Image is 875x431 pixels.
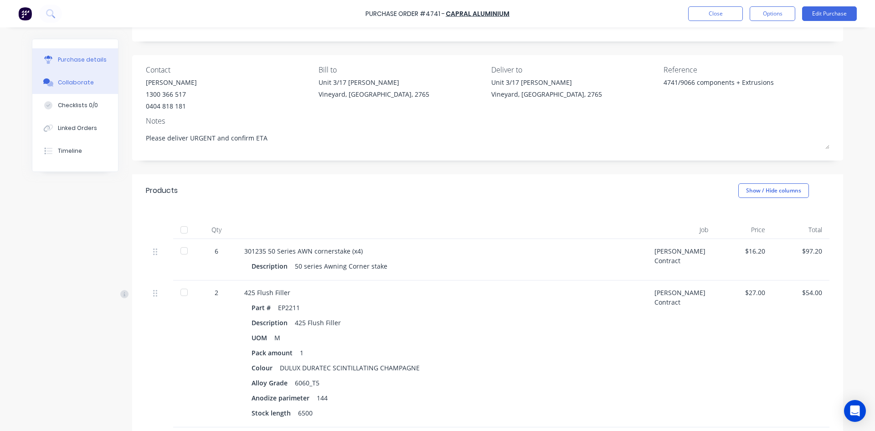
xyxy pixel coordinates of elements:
[647,239,715,280] div: [PERSON_NAME] Contract
[196,221,237,239] div: Qty
[844,400,866,422] div: Open Intercom Messenger
[146,64,312,75] div: Contact
[298,406,313,420] div: 6500
[244,288,640,297] div: 425 Flush Filler
[280,361,420,374] div: DULUX DURATEC SCINTILLATING CHAMPAGNE
[780,246,822,256] div: $97.20
[647,280,715,427] div: [PERSON_NAME] Contract
[688,6,743,21] button: Close
[146,89,197,99] div: 1300 366 517
[295,260,387,273] div: 50 series Awning Corner stake
[146,129,829,149] textarea: Please deliver URGENT and confirm ETA
[252,376,295,389] div: Alloy Grade
[58,101,98,109] div: Checklists 0/0
[319,89,429,99] div: Vineyard, [GEOGRAPHIC_DATA], 2765
[780,288,822,297] div: $54.00
[317,391,328,405] div: 144
[58,78,94,87] div: Collaborate
[723,288,765,297] div: $27.00
[278,301,300,314] div: EP2211
[491,89,602,99] div: Vineyard, [GEOGRAPHIC_DATA], 2765
[252,301,278,314] div: Part #
[802,6,857,21] button: Edit Purchase
[146,101,197,111] div: 0404 818 181
[295,376,319,389] div: 6060_T5
[647,221,715,239] div: Job
[58,124,97,132] div: Linked Orders
[750,6,795,21] button: Options
[295,316,341,329] div: 425 Flush Filler
[664,78,777,98] textarea: 4741/9066 components + Extrusions
[319,64,484,75] div: Bill to
[252,346,300,359] div: Pack amount
[18,7,32,21] img: Factory
[772,221,829,239] div: Total
[146,185,178,196] div: Products
[203,288,230,297] div: 2
[738,183,809,198] button: Show / Hide columns
[664,64,829,75] div: Reference
[58,147,82,155] div: Timeline
[715,221,772,239] div: Price
[203,246,230,256] div: 6
[300,346,304,359] div: 1
[58,56,107,64] div: Purchase details
[491,78,602,87] div: Unit 3/17 [PERSON_NAME]
[146,115,829,126] div: Notes
[252,361,280,374] div: Colour
[365,9,445,19] div: Purchase Order #4741 -
[146,78,197,87] div: [PERSON_NAME]
[274,331,280,344] div: M
[723,246,765,256] div: $16.20
[32,71,118,94] button: Collaborate
[252,260,295,273] div: Description
[244,246,640,256] div: 301235 50 Series AWN cornerstake (x4)
[319,78,429,87] div: Unit 3/17 [PERSON_NAME]
[32,48,118,71] button: Purchase details
[252,331,274,344] div: UOM
[252,406,298,420] div: Stock length
[32,94,118,117] button: Checklists 0/0
[32,117,118,140] button: Linked Orders
[491,64,657,75] div: Deliver to
[252,316,295,329] div: Description
[32,140,118,162] button: Timeline
[446,9,510,18] a: Capral Aluminium
[252,391,317,405] div: Anodize parimeter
